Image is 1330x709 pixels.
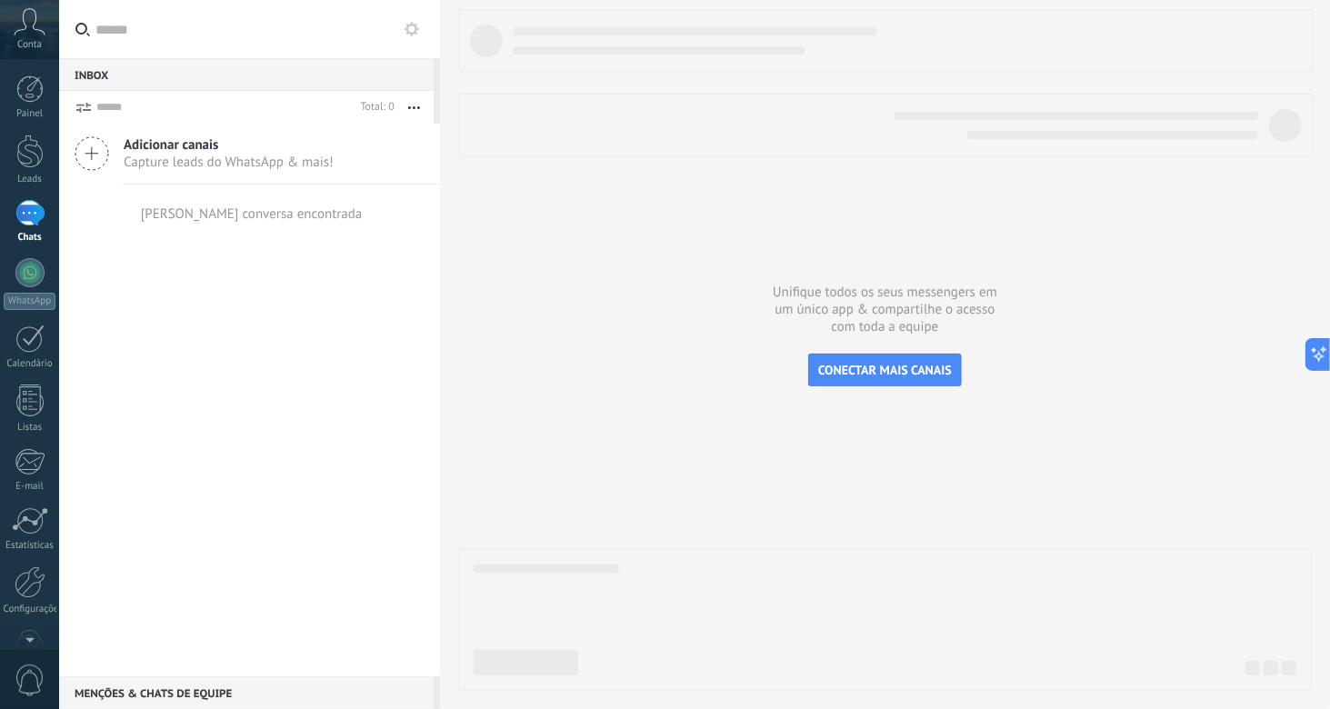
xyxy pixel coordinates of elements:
div: Menções & Chats de equipe [59,676,434,709]
div: Leads [4,174,56,185]
div: Calendário [4,358,56,370]
div: Painel [4,108,56,120]
button: Mais [395,91,434,124]
button: CONECTAR MAIS CANAIS [808,354,962,386]
span: Adicionar canais [124,136,334,154]
div: Listas [4,422,56,434]
div: Estatísticas [4,540,56,552]
div: E-mail [4,481,56,493]
div: Total: 0 [354,98,395,116]
div: Chats [4,232,56,244]
div: Inbox [59,58,434,91]
div: WhatsApp [4,293,55,310]
span: Capture leads do WhatsApp & mais! [124,154,334,171]
div: Configurações [4,604,56,615]
span: Conta [17,39,42,51]
div: [PERSON_NAME] conversa encontrada [141,205,363,223]
span: CONECTAR MAIS CANAIS [818,362,952,378]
